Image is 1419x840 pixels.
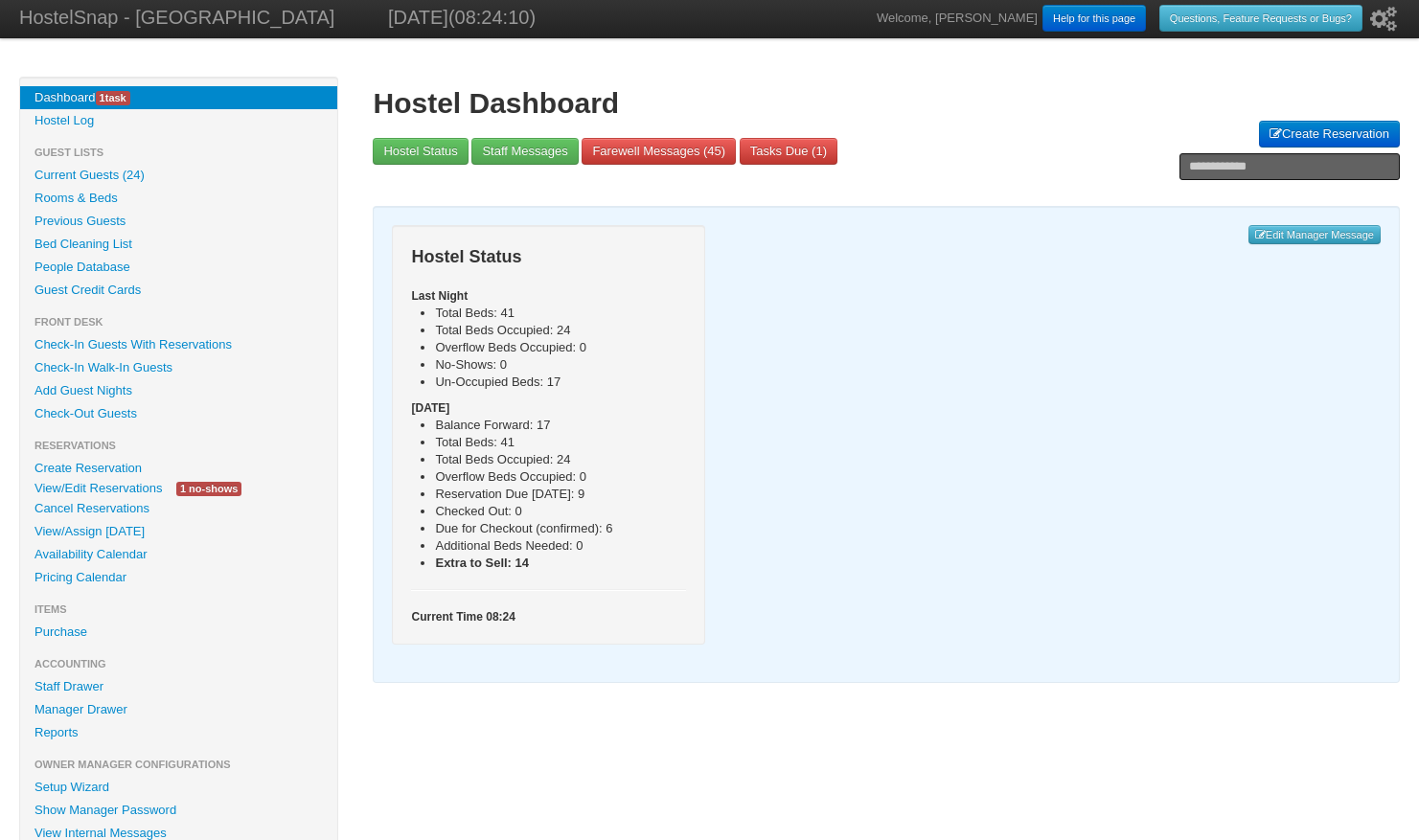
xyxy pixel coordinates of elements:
[96,91,130,105] span: task
[20,652,337,675] li: Accounting
[435,417,685,434] li: Balance Forward: 17
[20,109,337,132] a: Hostel Log
[435,322,685,339] li: Total Beds Occupied: 24
[20,333,337,356] a: Check-In Guests With Reservations
[20,256,337,279] a: People Database
[373,138,468,165] a: Hostel Status
[20,187,337,210] a: Rooms & Beds
[176,482,241,496] span: 1 no-shows
[20,621,337,644] a: Purchase
[20,598,337,621] li: Items
[20,776,337,799] a: Setup Wizard
[411,244,685,270] h3: Hostel Status
[411,608,685,625] h5: Current Time 08:24
[162,478,256,498] a: 1 no-shows
[471,138,578,165] a: Staff Messages
[20,520,337,543] a: View/Assign [DATE]
[20,543,337,566] a: Availability Calendar
[435,520,685,537] li: Due for Checkout (confirmed): 6
[373,86,1400,121] h1: Hostel Dashboard
[20,402,337,425] a: Check-Out Guests
[435,305,685,322] li: Total Beds: 41
[582,138,736,165] a: Farewell Messages (45)
[1259,121,1400,148] a: Create Reservation
[435,339,685,356] li: Overflow Beds Occupied: 0
[1159,5,1362,32] a: Questions, Feature Requests or Bugs?
[20,675,337,698] a: Staff Drawer
[20,233,337,256] a: Bed Cleaning List
[435,374,685,391] li: Un-Occupied Beds: 17
[1248,225,1381,244] a: Edit Manager Message
[20,434,337,457] li: Reservations
[20,141,337,164] li: Guest Lists
[20,310,337,333] li: Front Desk
[411,399,685,417] h5: [DATE]
[20,698,337,721] a: Manager Drawer
[435,537,685,555] li: Additional Beds Needed: 0
[20,478,176,498] a: View/Edit Reservations
[20,356,337,379] a: Check-In Walk-In Guests
[100,92,105,103] span: 1
[740,138,837,165] a: Tasks Due (1)
[20,753,337,776] li: Owner Manager Configurations
[20,566,337,589] a: Pricing Calendar
[435,503,685,520] li: Checked Out: 0
[435,434,685,451] li: Total Beds: 41
[411,287,685,305] h5: Last Night
[20,379,337,402] a: Add Guest Nights
[20,279,337,302] a: Guest Credit Cards
[20,497,337,520] a: Cancel Reservations
[435,486,685,503] li: Reservation Due [DATE]: 9
[20,86,337,109] a: Dashboard1task
[20,210,337,233] a: Previous Guests
[1370,7,1397,32] i: Setup Wizard
[1042,5,1146,32] a: Help for this page
[435,356,685,374] li: No-Shows: 0
[20,164,337,187] a: Current Guests (24)
[707,144,721,158] span: 45
[20,721,337,744] a: Reports
[815,144,822,158] span: 1
[435,451,685,468] li: Total Beds Occupied: 24
[448,7,536,28] span: (08:24:10)
[435,468,685,486] li: Overflow Beds Occupied: 0
[20,457,337,480] a: Create Reservation
[435,556,529,570] b: Extra to Sell: 14
[20,799,337,822] a: Show Manager Password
